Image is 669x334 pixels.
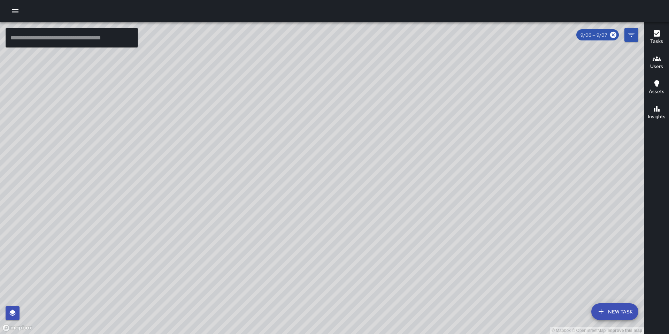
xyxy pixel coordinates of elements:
h6: Users [650,63,663,70]
button: Filters [624,28,638,42]
button: Assets [644,75,669,100]
div: 9/06 — 9/07 [576,29,619,40]
h6: Tasks [650,38,663,45]
button: New Task [591,303,638,320]
button: Tasks [644,25,669,50]
h6: Insights [648,113,666,121]
h6: Assets [649,88,664,96]
button: Users [644,50,669,75]
span: 9/06 — 9/07 [576,32,612,38]
button: Insights [644,100,669,126]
